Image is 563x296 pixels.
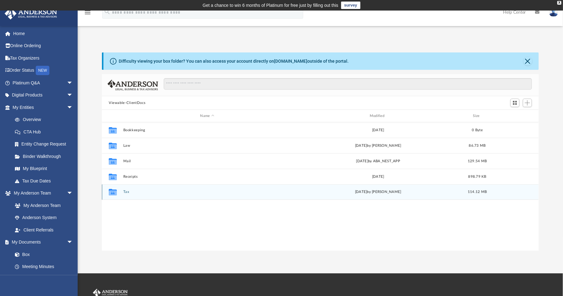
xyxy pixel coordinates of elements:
[274,59,307,64] a: [DOMAIN_NAME]
[67,101,79,114] span: arrow_drop_down
[67,77,79,89] span: arrow_drop_down
[123,190,291,194] button: Tax
[123,128,291,132] button: Bookkeeping
[4,27,82,40] a: Home
[9,126,82,138] a: CTA Hub
[4,64,82,77] a: Order StatusNEW
[524,57,532,65] button: Close
[9,261,79,273] a: Meeting Minutes
[472,128,483,132] span: 0 Byte
[105,113,120,119] div: id
[9,138,82,150] a: Entity Change Request
[164,78,532,90] input: Search files and folders
[102,122,539,251] div: grid
[468,159,487,163] span: 129.54 MB
[67,89,79,102] span: arrow_drop_down
[294,128,462,133] div: [DATE]
[4,77,82,89] a: Platinum Q&Aarrow_drop_down
[104,8,111,15] i: search
[9,150,82,163] a: Binder Walkthrough
[123,175,291,179] button: Receipts
[469,144,486,147] span: 86.73 MB
[203,2,338,9] div: Get a chance to win 6 months of Platinum for free just by filling out this
[4,52,82,64] a: Tax Organizers
[123,159,291,163] button: Mail
[4,236,79,249] a: My Documentsarrow_drop_down
[67,187,79,200] span: arrow_drop_down
[294,113,462,119] div: Modified
[4,40,82,52] a: Online Ordering
[294,174,462,180] div: [DATE]
[3,7,59,20] img: Anderson Advisors Platinum Portal
[341,2,360,9] a: survey
[119,58,349,65] div: Difficulty viewing your box folder? You can also access your account directly on outside of the p...
[468,175,486,178] span: 898.79 KB
[557,1,561,5] div: close
[4,187,79,200] a: My Anderson Teamarrow_drop_down
[4,101,82,114] a: My Entitiesarrow_drop_down
[4,89,82,101] a: Digital Productsarrow_drop_down
[510,99,520,107] button: Switch to Grid View
[523,99,532,107] button: Add
[9,248,76,261] a: Box
[468,190,487,194] span: 114.12 MB
[123,144,291,148] button: Law
[9,175,82,187] a: Tax Due Dates
[9,224,79,236] a: Client Referrals
[9,273,76,285] a: Forms Library
[123,113,291,119] div: Name
[9,163,79,175] a: My Blueprint
[36,66,49,75] div: NEW
[465,113,490,119] div: Size
[9,199,76,212] a: My Anderson Team
[84,12,91,16] a: menu
[294,143,462,149] div: [DATE] by [PERSON_NAME]
[9,114,82,126] a: Overview
[67,236,79,249] span: arrow_drop_down
[294,189,462,195] div: [DATE] by [PERSON_NAME]
[549,8,558,17] img: User Pic
[492,113,536,119] div: id
[294,159,462,164] div: [DATE] by ABA_NEST_APP
[109,100,145,106] button: Viewable-ClientDocs
[9,212,79,224] a: Anderson System
[84,9,91,16] i: menu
